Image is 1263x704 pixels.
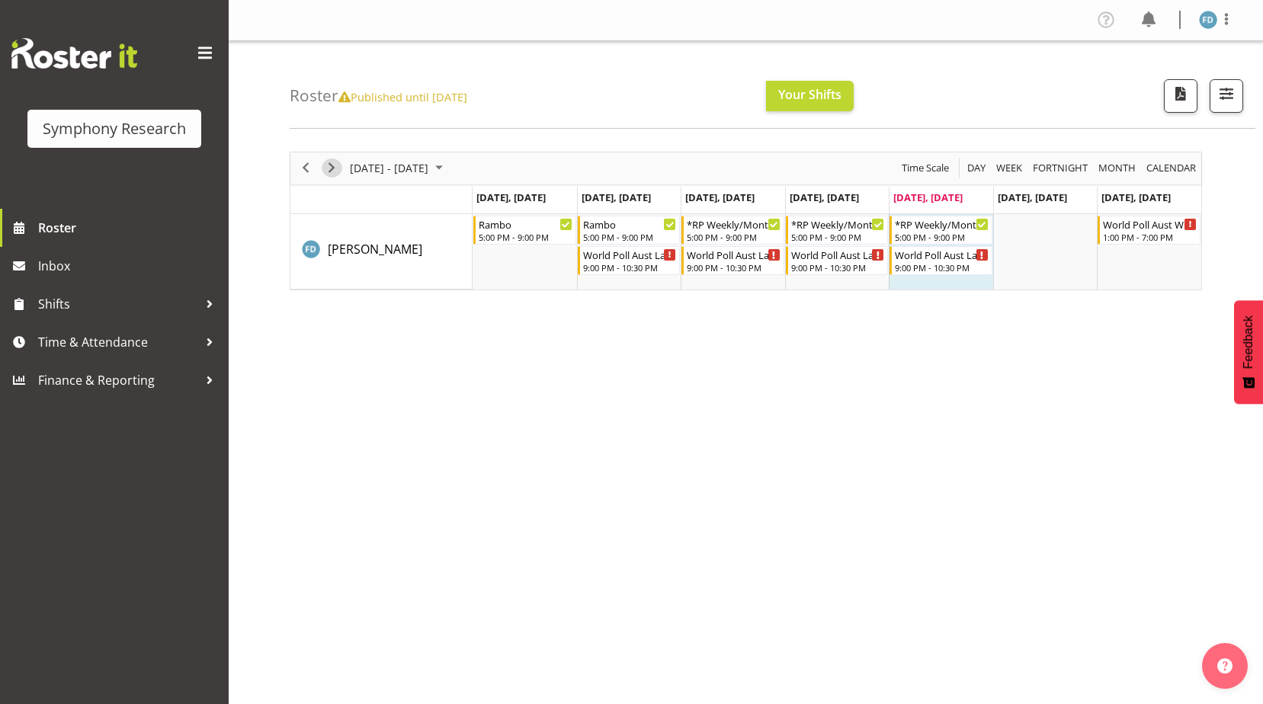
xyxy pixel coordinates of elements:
span: Roster [38,216,221,239]
div: World Poll Aust Late 9p~10:30p [895,247,989,262]
div: 1:00 PM - 7:00 PM [1103,231,1197,243]
div: Foziah Dean"s event - World Poll Aust Late 9p~10:30p Begin From Wednesday, October 8, 2025 at 9:0... [681,246,784,275]
div: 9:00 PM - 10:30 PM [583,261,677,274]
div: Foziah Dean"s event - World Poll Aust Wkend Begin From Sunday, October 12, 2025 at 1:00:00 PM GMT... [1098,216,1200,245]
span: [DATE], [DATE] [476,190,546,204]
button: Timeline Week [994,158,1025,178]
button: Feedback - Show survey [1234,300,1263,404]
div: next period [319,152,345,184]
div: Foziah Dean"s event - World Poll Aust Late 9p~10:30p Begin From Tuesday, October 7, 2025 at 9:00:... [578,246,681,275]
span: Time & Attendance [38,331,198,354]
span: Your Shifts [778,86,841,103]
span: calendar [1145,158,1197,178]
div: Foziah Dean"s event - *RP Weekly/Monthly Tracks Begin From Thursday, October 9, 2025 at 5:00:00 P... [786,216,889,245]
div: Foziah Dean"s event - World Poll Aust Late 9p~10:30p Begin From Friday, October 10, 2025 at 9:00:... [890,246,992,275]
span: Shifts [38,293,198,315]
td: Foziah Dean resource [290,214,473,290]
span: Fortnight [1031,158,1089,178]
span: Inbox [38,254,221,277]
div: 5:00 PM - 9:00 PM [479,231,572,243]
div: World Poll Aust Late 9p~10:30p [687,247,781,262]
span: [DATE], [DATE] [893,190,963,204]
img: Rosterit website logo [11,38,137,69]
button: Previous [296,158,316,178]
span: [DATE], [DATE] [998,190,1067,204]
div: Foziah Dean"s event - *RP Weekly/Monthly Tracks Begin From Friday, October 10, 2025 at 5:00:00 PM... [890,216,992,245]
div: Symphony Research [43,117,186,140]
span: [DATE], [DATE] [1101,190,1171,204]
span: Finance & Reporting [38,369,198,392]
button: Download a PDF of the roster according to the set date range. [1164,79,1197,113]
button: Filter Shifts [1210,79,1243,113]
div: previous period [293,152,319,184]
button: Month [1144,158,1199,178]
div: Foziah Dean"s event - World Poll Aust Late 9p~10:30p Begin From Thursday, October 9, 2025 at 9:00... [786,246,889,275]
table: Timeline Week of October 10, 2025 [473,214,1201,290]
div: Foziah Dean"s event - Rambo Begin From Monday, October 6, 2025 at 5:00:00 PM GMT+13:00 Ends At Mo... [473,216,576,245]
div: Foziah Dean"s event - *RP Weekly/Monthly Tracks Begin From Wednesday, October 8, 2025 at 5:00:00 ... [681,216,784,245]
span: Feedback [1242,315,1255,369]
button: Your Shifts [766,81,854,111]
h4: Roster [290,87,467,104]
span: Day [966,158,987,178]
a: [PERSON_NAME] [328,240,422,258]
div: World Poll Aust Late 9p~10:30p [791,247,885,262]
div: 5:00 PM - 9:00 PM [583,231,677,243]
span: Published until [DATE] [338,89,467,104]
div: 5:00 PM - 9:00 PM [687,231,781,243]
span: [DATE] - [DATE] [348,158,430,178]
div: *RP Weekly/Monthly Tracks [791,216,885,232]
div: 9:00 PM - 10:30 PM [687,261,781,274]
button: Timeline Month [1096,158,1139,178]
button: Fortnight [1031,158,1091,178]
div: *RP Weekly/Monthly Tracks [895,216,989,232]
span: [PERSON_NAME] [328,241,422,258]
div: World Poll Aust Wkend [1103,216,1197,232]
img: foziah-dean1868.jpg [1199,11,1217,29]
div: 9:00 PM - 10:30 PM [895,261,989,274]
div: October 06 - 12, 2025 [345,152,452,184]
div: Rambo [583,216,677,232]
div: Foziah Dean"s event - Rambo Begin From Tuesday, October 7, 2025 at 5:00:00 PM GMT+13:00 Ends At T... [578,216,681,245]
button: October 2025 [348,158,450,178]
div: 5:00 PM - 9:00 PM [895,231,989,243]
button: Time Scale [899,158,952,178]
span: Month [1097,158,1137,178]
span: [DATE], [DATE] [685,190,755,204]
div: Timeline Week of October 10, 2025 [290,152,1202,290]
img: help-xxl-2.png [1217,658,1233,674]
div: World Poll Aust Late 9p~10:30p [583,247,677,262]
button: Next [322,158,342,178]
span: Time Scale [900,158,950,178]
div: Rambo [479,216,572,232]
span: [DATE], [DATE] [582,190,651,204]
div: 9:00 PM - 10:30 PM [791,261,885,274]
span: Week [995,158,1024,178]
span: [DATE], [DATE] [790,190,859,204]
div: 5:00 PM - 9:00 PM [791,231,885,243]
div: *RP Weekly/Monthly Tracks [687,216,781,232]
button: Timeline Day [965,158,989,178]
